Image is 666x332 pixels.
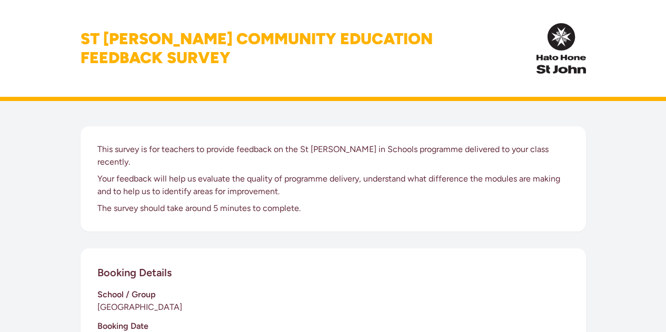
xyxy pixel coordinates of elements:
[81,29,433,67] h1: St [PERSON_NAME] Community Education Feedback Survey
[97,202,569,215] p: The survey should take around 5 minutes to complete.
[536,23,585,74] img: InPulse
[97,143,569,168] p: This survey is for teachers to provide feedback on the St [PERSON_NAME] in Schools programme deli...
[97,173,569,198] p: Your feedback will help us evaluate the quality of programme delivery, understand what difference...
[97,265,172,280] h2: Booking Details
[97,301,569,314] p: [GEOGRAPHIC_DATA]
[97,288,569,301] h3: School / Group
